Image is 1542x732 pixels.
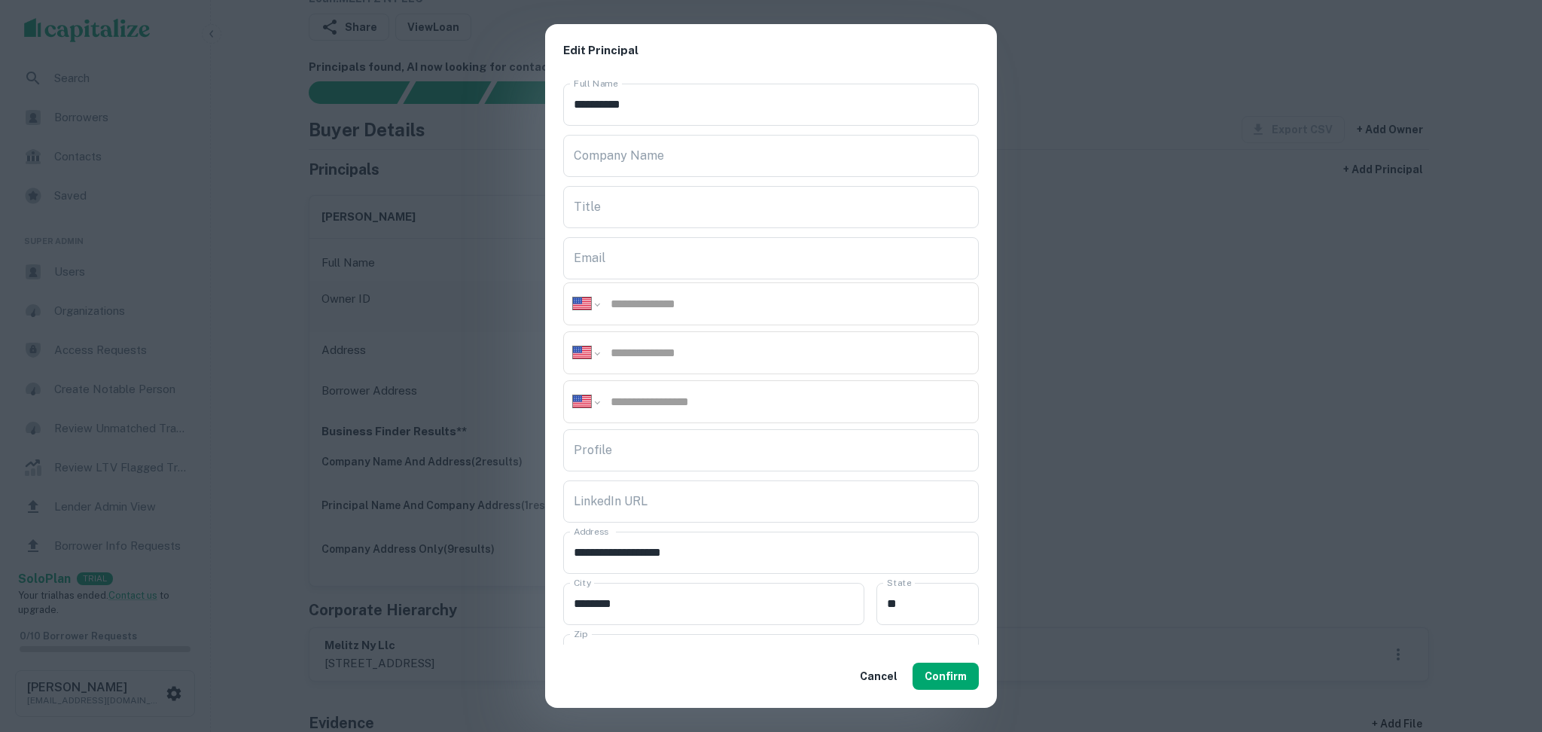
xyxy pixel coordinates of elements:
h2: Edit Principal [545,24,997,78]
label: Zip [574,627,587,640]
label: Address [574,525,608,538]
label: Full Name [574,77,618,90]
label: State [887,576,911,589]
button: Confirm [913,663,979,690]
iframe: Chat Widget [1467,612,1542,684]
button: Cancel [854,663,904,690]
label: City [574,576,591,589]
